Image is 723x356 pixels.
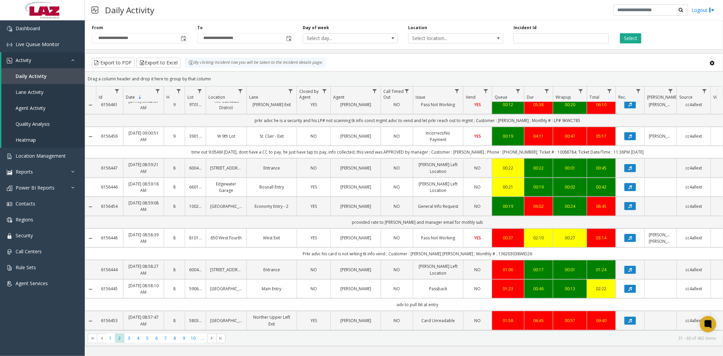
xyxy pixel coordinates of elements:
[210,181,242,194] a: Edgewater Garage
[210,133,242,139] a: W 9th Lot
[210,317,242,324] a: [GEOGRAPHIC_DATA]
[188,60,194,65] img: infoIcon.svg
[127,282,160,295] a: [DATE] 08:58:10 AM
[467,285,488,292] a: NO
[557,133,583,139] div: 00:47
[474,133,481,139] span: YES
[301,101,326,108] a: YES
[210,203,242,210] a: [GEOGRAPHIC_DATA]
[335,266,377,273] a: [PERSON_NAME]
[417,130,459,143] a: Incorrect/No Payment
[210,98,242,111] a: The Cumulus District
[681,317,706,324] a: cc4allext
[335,165,377,171] a: [PERSON_NAME]
[168,165,181,171] a: 8
[475,203,481,209] span: NO
[301,165,326,171] a: NO
[496,266,520,273] a: 01:06
[179,34,187,43] span: Toggle popup
[7,201,12,207] img: 'icon'
[385,266,409,273] a: NO
[16,73,47,79] span: Daily Activity
[557,235,583,241] a: 00:27
[16,216,33,223] span: Regions
[100,266,119,273] a: 6156444
[691,6,715,14] a: Logout
[100,317,119,324] a: 6156453
[7,26,12,32] img: 'icon'
[100,184,119,190] a: 6156446
[16,169,33,175] span: Reports
[385,317,409,324] a: NO
[85,102,96,108] a: Collapse Details
[335,133,377,139] a: [PERSON_NAME]
[16,153,66,159] span: Location Management
[681,165,706,171] a: cc4allext
[557,184,583,190] a: 00:02
[528,235,549,241] a: 02:10
[85,236,96,241] a: Collapse Details
[301,266,326,273] a: NO
[7,265,12,271] img: 'icon'
[591,203,611,210] a: 06:45
[195,86,204,96] a: Lot Filter Menu
[496,317,520,324] a: 01:58
[16,41,59,47] span: Live Queue Monitor
[1,116,85,132] a: Quality Analysis
[557,266,583,273] a: 00:01
[496,203,520,210] a: 00:19
[681,203,706,210] a: cc4allext
[7,58,12,63] img: 'icon'
[16,232,33,239] span: Security
[7,185,12,191] img: 'icon'
[385,133,409,139] a: NO
[127,314,160,327] a: [DATE] 08:57:47 AM
[1,52,85,68] a: Activity
[168,235,181,241] a: 8
[127,263,160,276] a: [DATE] 08:58:27 AM
[7,217,12,223] img: 'icon'
[310,267,317,273] span: NO
[303,25,329,31] label: Day of week
[467,133,488,139] a: YES
[528,101,549,108] a: 05:38
[113,86,122,96] a: Id Filter Menu
[528,165,549,171] div: 00:22
[385,285,409,292] a: NO
[85,134,96,139] a: Collapse Details
[591,285,611,292] div: 02:22
[16,25,40,32] span: Dashboard
[453,86,462,96] a: Issue Filter Menu
[496,184,520,190] a: 00:21
[591,235,611,241] div: 03:14
[251,165,293,171] a: Entrance
[207,334,216,343] span: Go to the next page
[168,203,181,210] a: 8
[100,101,119,108] a: 6156461
[16,89,43,95] span: Lane Activity
[189,133,202,139] a: 390192
[591,101,611,108] div: 06:10
[16,264,36,271] span: Rule Sets
[528,266,549,273] a: 00:17
[189,184,202,190] a: 660189
[481,86,490,96] a: Vend Filter Menu
[514,86,523,96] a: Queue Filter Menu
[251,184,293,190] a: Bosnall Entry
[666,86,675,96] a: Parker Filter Menu
[591,266,611,273] div: 01:24
[198,334,207,343] span: Page 11
[92,2,98,18] img: pageIcon
[557,203,583,210] a: 00:24
[417,101,459,108] a: Pass Not Working
[591,317,611,324] div: 09:40
[475,184,481,190] span: NO
[301,184,326,190] a: YES
[88,334,97,343] span: Go to the first page
[16,137,36,143] span: Heatmap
